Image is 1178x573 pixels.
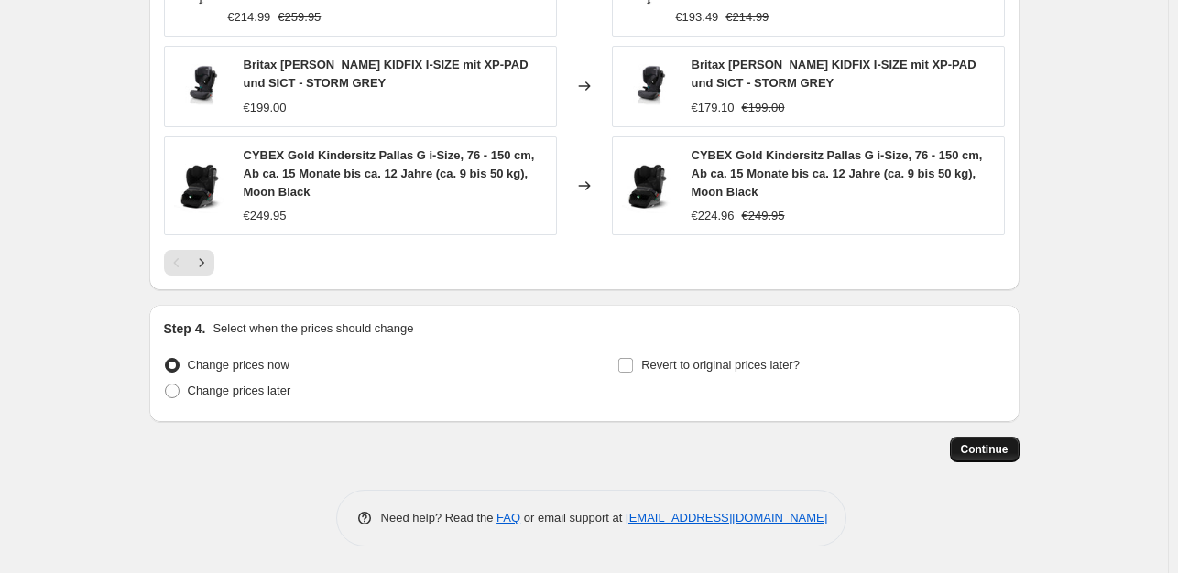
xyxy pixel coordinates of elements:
span: Change prices now [188,358,289,372]
img: 61_z7bQ3vdL_80x.jpg [622,158,677,213]
a: FAQ [496,511,520,524]
strike: €214.99 [725,8,769,27]
nav: Pagination [164,250,214,276]
span: Revert to original prices later? [641,358,800,372]
span: Britax [PERSON_NAME] KIDFIX I-SIZE mit XP-PAD und SICT - STORM GREY [244,58,529,90]
div: €179.10 [692,99,735,117]
span: Britax [PERSON_NAME] KIDFIX I-SIZE mit XP-PAD und SICT - STORM GREY [692,58,976,90]
span: CYBEX Gold Kindersitz Pallas G i-Size, 76 - 150 cm, Ab ca. 15 Monate bis ca. 12 Jahre (ca. 9 bis ... [692,148,983,199]
img: 61MoFSGFy4L_80x.jpg [622,59,677,114]
div: €224.96 [692,207,735,225]
span: Change prices later [188,384,291,397]
span: Continue [961,442,1009,457]
img: 61MoFSGFy4L_80x.jpg [174,59,229,114]
strike: €199.00 [742,99,785,117]
strike: €249.95 [742,207,785,225]
div: €199.00 [244,99,287,117]
div: €214.99 [227,8,270,27]
button: Continue [950,437,1020,462]
div: €249.95 [244,207,287,225]
img: 61_z7bQ3vdL_80x.jpg [174,158,229,213]
div: €193.49 [675,8,718,27]
span: or email support at [520,511,626,524]
p: Select when the prices should change [213,319,413,338]
h2: Step 4. [164,319,206,338]
button: Next [189,250,214,276]
span: Need help? Read the [381,511,497,524]
span: CYBEX Gold Kindersitz Pallas G i-Size, 76 - 150 cm, Ab ca. 15 Monate bis ca. 12 Jahre (ca. 9 bis ... [244,148,535,199]
strike: €259.95 [278,8,321,27]
a: [EMAIL_ADDRESS][DOMAIN_NAME] [626,511,827,524]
